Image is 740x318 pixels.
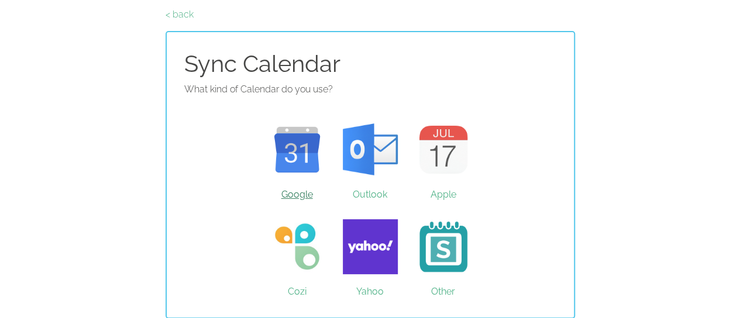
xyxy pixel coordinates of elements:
[184,82,556,96] p: What kind of Calendar do you use?
[260,203,333,291] a: Cozi
[184,50,556,78] h1: Sync Calendar
[166,9,194,20] a: < back
[260,106,333,193] a: Google
[407,203,480,291] a: Other
[407,106,480,193] a: Apple
[333,106,407,193] a: Outlook
[333,203,407,291] a: Yahoo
